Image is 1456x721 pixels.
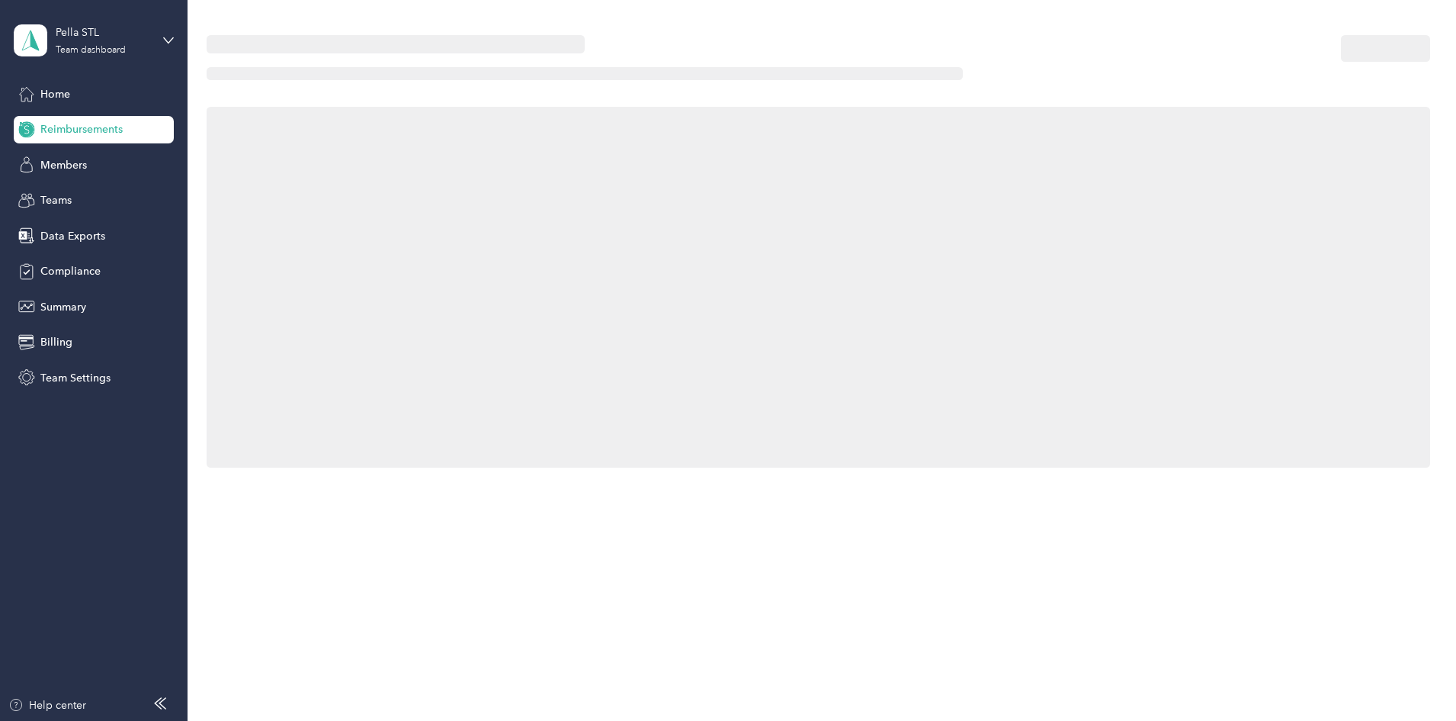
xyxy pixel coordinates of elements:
span: Data Exports [40,228,105,244]
iframe: Everlance-gr Chat Button Frame [1371,636,1456,721]
span: Team Settings [40,370,111,386]
span: Summary [40,299,86,315]
span: Compliance [40,263,101,279]
span: Reimbursements [40,121,123,137]
span: Billing [40,334,72,350]
span: Teams [40,192,72,208]
span: Home [40,86,70,102]
span: Members [40,157,87,173]
div: Pella STL [56,24,151,40]
button: Help center [8,697,86,713]
div: Team dashboard [56,46,126,55]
